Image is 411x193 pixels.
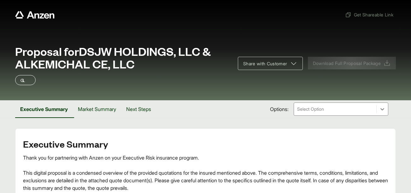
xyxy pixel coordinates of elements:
[345,11,393,18] span: Get Shareable Link
[121,100,156,118] button: Next Steps
[73,100,121,118] button: Market Summary
[21,76,30,84] p: GL
[343,9,396,20] button: Get Shareable Link
[270,105,289,113] span: Options:
[313,60,381,67] span: Download Full Proposal Package
[23,154,388,192] div: Thank you for partnering with Anzen on your Executive Risk insurance program. This digital propos...
[15,100,73,118] button: Executive Summary
[15,11,55,19] a: Anzen website
[243,60,287,67] span: Share with Customer
[15,45,230,70] span: Proposal for DSJW HOLDINGS, LLC & ALKEMICHAL CE, LLC
[238,57,303,70] button: Share with Customer
[23,139,388,149] h2: Executive Summary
